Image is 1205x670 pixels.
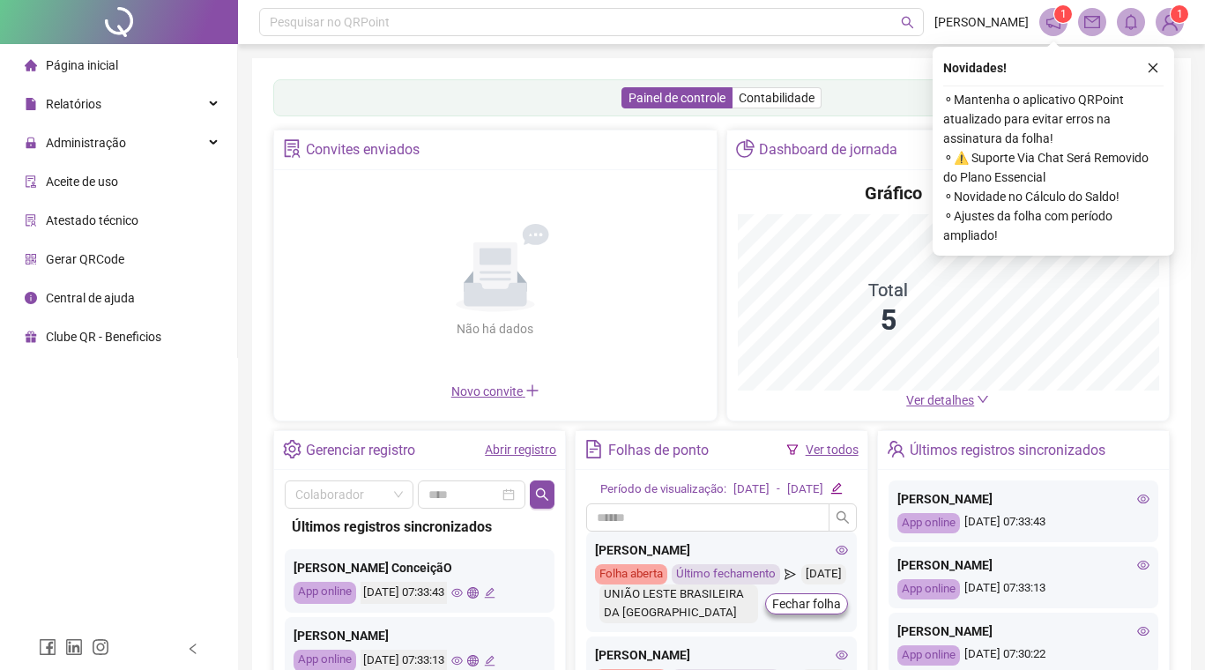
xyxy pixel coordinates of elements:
[595,540,847,560] div: [PERSON_NAME]
[25,214,37,227] span: solution
[906,393,974,407] span: Ver detalhes
[46,252,124,266] span: Gerar QRCode
[451,655,463,666] span: eye
[25,98,37,110] span: file
[897,579,1149,599] div: [DATE] 07:33:13
[943,187,1164,206] span: ⚬ Novidade no Cálculo do Saldo!
[739,91,814,105] span: Contabilidade
[785,564,796,584] span: send
[830,482,842,494] span: edit
[1171,5,1188,23] sup: Atualize o seu contato no menu Meus Dados
[897,645,1149,666] div: [DATE] 07:30:22
[25,137,37,149] span: lock
[599,584,757,623] div: UNIÃO LESTE BRASILEIRA DA [GEOGRAPHIC_DATA]
[865,181,922,205] h4: Gráfico
[46,175,118,189] span: Aceite de uso
[306,135,420,165] div: Convites enviados
[672,564,780,584] div: Último fechamento
[806,443,859,457] a: Ver todos
[283,139,301,158] span: solution
[39,638,56,656] span: facebook
[910,435,1105,465] div: Últimos registros sincronizados
[897,513,960,533] div: App online
[25,292,37,304] span: info-circle
[897,645,960,666] div: App online
[294,582,356,604] div: App online
[92,638,109,656] span: instagram
[1084,14,1100,30] span: mail
[451,384,539,398] span: Novo convite
[801,564,846,584] div: [DATE]
[836,544,848,556] span: eye
[1137,559,1149,571] span: eye
[1157,9,1183,35] img: 94430
[901,16,914,29] span: search
[759,135,897,165] div: Dashboard de jornada
[897,489,1149,509] div: [PERSON_NAME]
[897,579,960,599] div: App online
[294,626,546,645] div: [PERSON_NAME]
[525,383,539,398] span: plus
[25,331,37,343] span: gift
[292,516,547,538] div: Últimos registros sincronizados
[629,91,725,105] span: Painel de controle
[836,649,848,661] span: eye
[934,12,1029,32] span: [PERSON_NAME]
[535,488,549,502] span: search
[595,564,667,584] div: Folha aberta
[836,510,850,525] span: search
[608,435,709,465] div: Folhas de ponto
[1054,5,1072,23] sup: 1
[977,393,989,406] span: down
[584,440,603,458] span: file-text
[600,480,726,499] div: Período de visualização:
[595,645,847,665] div: [PERSON_NAME]
[1147,62,1159,74] span: close
[765,593,848,614] button: Fechar folha
[451,587,463,599] span: eye
[46,213,138,227] span: Atestado técnico
[46,291,135,305] span: Central de ajuda
[1060,8,1067,20] span: 1
[361,582,447,604] div: [DATE] 07:33:43
[485,443,556,457] a: Abrir registro
[414,319,576,339] div: Não há dados
[294,558,546,577] div: [PERSON_NAME] ConceiçãO
[1123,14,1139,30] span: bell
[1177,8,1183,20] span: 1
[46,97,101,111] span: Relatórios
[467,587,479,599] span: global
[736,139,755,158] span: pie-chart
[943,90,1164,148] span: ⚬ Mantenha o aplicativo QRPoint atualizado para evitar erros na assinatura da folha!
[1137,625,1149,637] span: eye
[25,253,37,265] span: qrcode
[1137,493,1149,505] span: eye
[943,58,1007,78] span: Novidades !
[46,58,118,72] span: Página inicial
[46,330,161,344] span: Clube QR - Beneficios
[897,513,1149,533] div: [DATE] 07:33:43
[772,594,841,614] span: Fechar folha
[897,555,1149,575] div: [PERSON_NAME]
[484,655,495,666] span: edit
[787,480,823,499] div: [DATE]
[897,622,1149,641] div: [PERSON_NAME]
[906,393,989,407] a: Ver detalhes down
[65,638,83,656] span: linkedin
[25,175,37,188] span: audit
[283,440,301,458] span: setting
[786,443,799,456] span: filter
[306,435,415,465] div: Gerenciar registro
[777,480,780,499] div: -
[733,480,770,499] div: [DATE]
[1045,14,1061,30] span: notification
[187,643,199,655] span: left
[943,148,1164,187] span: ⚬ ⚠️ Suporte Via Chat Será Removido do Plano Essencial
[46,136,126,150] span: Administração
[484,587,495,599] span: edit
[467,655,479,666] span: global
[887,440,905,458] span: team
[25,59,37,71] span: home
[943,206,1164,245] span: ⚬ Ajustes da folha com período ampliado!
